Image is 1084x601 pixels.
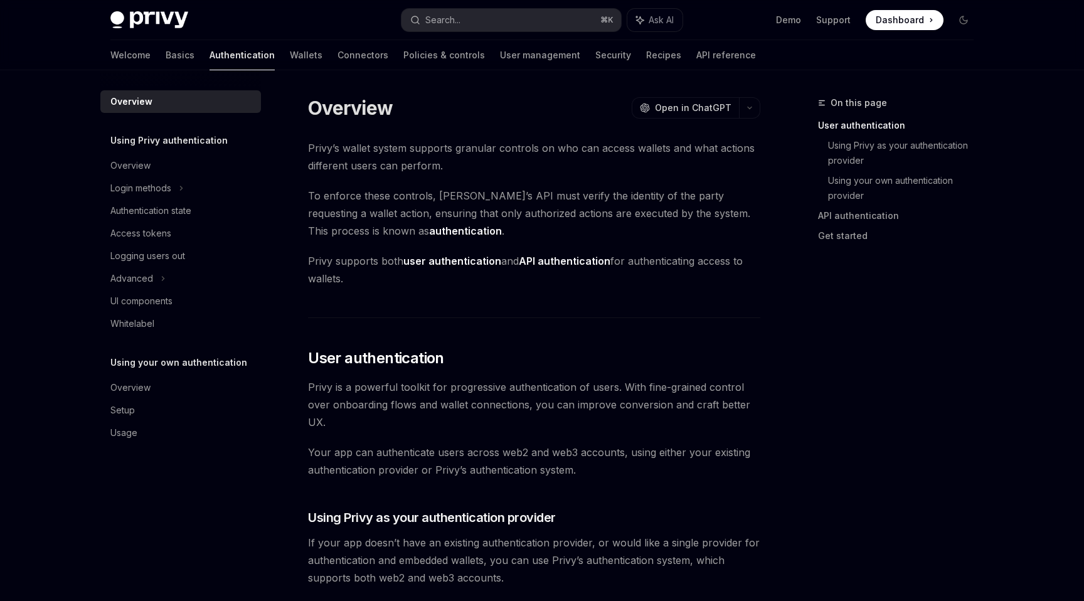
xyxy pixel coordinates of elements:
a: Wallets [290,40,322,70]
a: Policies & controls [403,40,485,70]
a: Usage [100,422,261,444]
span: Dashboard [876,14,924,26]
span: ⌘ K [600,15,614,25]
div: Setup [110,403,135,418]
a: Welcome [110,40,151,70]
span: Privy’s wallet system supports granular controls on who can access wallets and what actions diffe... [308,139,760,174]
strong: API authentication [519,255,610,267]
div: Whitelabel [110,316,154,331]
span: Ask AI [649,14,674,26]
button: Ask AI [627,9,683,31]
a: Basics [166,40,194,70]
span: Privy is a powerful toolkit for progressive authentication of users. With fine-grained control ov... [308,378,760,431]
a: Setup [100,399,261,422]
h5: Using Privy authentication [110,133,228,148]
a: Security [595,40,631,70]
a: Recipes [646,40,681,70]
a: Connectors [337,40,388,70]
a: Using Privy as your authentication provider [828,136,984,171]
span: If your app doesn’t have an existing authentication provider, or would like a single provider for... [308,534,760,587]
span: To enforce these controls, [PERSON_NAME]’s API must verify the identity of the party requesting a... [308,187,760,240]
a: Overview [100,154,261,177]
div: Advanced [110,271,153,286]
div: Usage [110,425,137,440]
div: Access tokens [110,226,171,241]
a: API reference [696,40,756,70]
a: User management [500,40,580,70]
a: Authentication [210,40,275,70]
div: Overview [110,380,151,395]
div: UI components [110,294,173,309]
span: Your app can authenticate users across web2 and web3 accounts, using either your existing authent... [308,444,760,479]
span: Open in ChatGPT [655,102,731,114]
a: API authentication [818,206,984,226]
div: Overview [110,94,152,109]
div: Authentication state [110,203,191,218]
h5: Using your own authentication [110,355,247,370]
img: dark logo [110,11,188,29]
strong: user authentication [403,255,501,267]
div: Overview [110,158,151,173]
a: Whitelabel [100,312,261,335]
a: Access tokens [100,222,261,245]
strong: authentication [429,225,502,237]
a: Support [816,14,851,26]
button: Toggle dark mode [954,10,974,30]
span: User authentication [308,348,444,368]
a: Overview [100,90,261,113]
a: Demo [776,14,801,26]
span: Privy supports both and for authenticating access to wallets. [308,252,760,287]
a: Get started [818,226,984,246]
div: Logging users out [110,248,185,263]
h1: Overview [308,97,393,119]
button: Search...⌘K [401,9,621,31]
a: User authentication [818,115,984,136]
a: Overview [100,376,261,399]
a: UI components [100,290,261,312]
div: Login methods [110,181,171,196]
span: Using Privy as your authentication provider [308,509,556,526]
button: Open in ChatGPT [632,97,739,119]
div: Search... [425,13,460,28]
a: Dashboard [866,10,943,30]
a: Using your own authentication provider [828,171,984,206]
a: Authentication state [100,199,261,222]
a: Logging users out [100,245,261,267]
span: On this page [831,95,887,110]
